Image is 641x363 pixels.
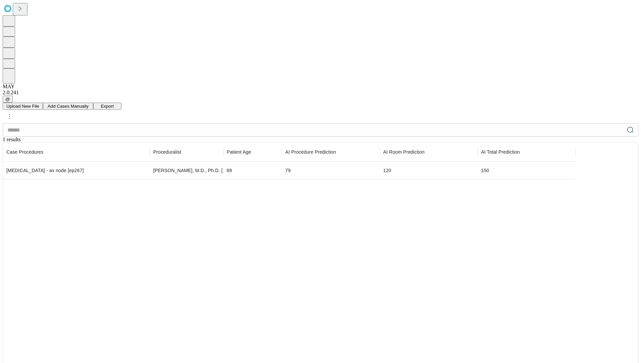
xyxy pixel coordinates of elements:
span: 1 results [3,137,21,142]
button: Export [93,103,121,110]
span: Proceduralist [153,149,181,155]
button: Add Cases Manually [43,103,93,110]
div: [PERSON_NAME], M.D., Ph.D. [1001515] [153,162,220,179]
span: Patient in room to patient out of room [383,149,424,155]
span: Upload New File [6,104,39,109]
span: Export [101,104,114,109]
span: @ [5,97,10,102]
span: Includes set-up, patient in-room to patient out-of-room, and clean-up [481,149,520,155]
button: @ [3,96,13,103]
span: 150 [481,168,489,173]
button: kebab-menu [3,110,15,122]
div: 2.0.241 [3,90,638,96]
div: [MEDICAL_DATA] - av node [ep267] [6,162,147,179]
div: 69 [227,162,279,179]
button: Upload New File [3,103,43,110]
span: 79 [285,168,291,173]
span: Patient Age [227,149,251,155]
span: Time-out to extubation/pocket closure [285,149,336,155]
span: 120 [383,168,391,173]
div: MAY [3,84,638,90]
span: Add Cases Manually [48,104,89,109]
span: Scheduled procedures [6,149,43,155]
a: Export [93,103,121,109]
